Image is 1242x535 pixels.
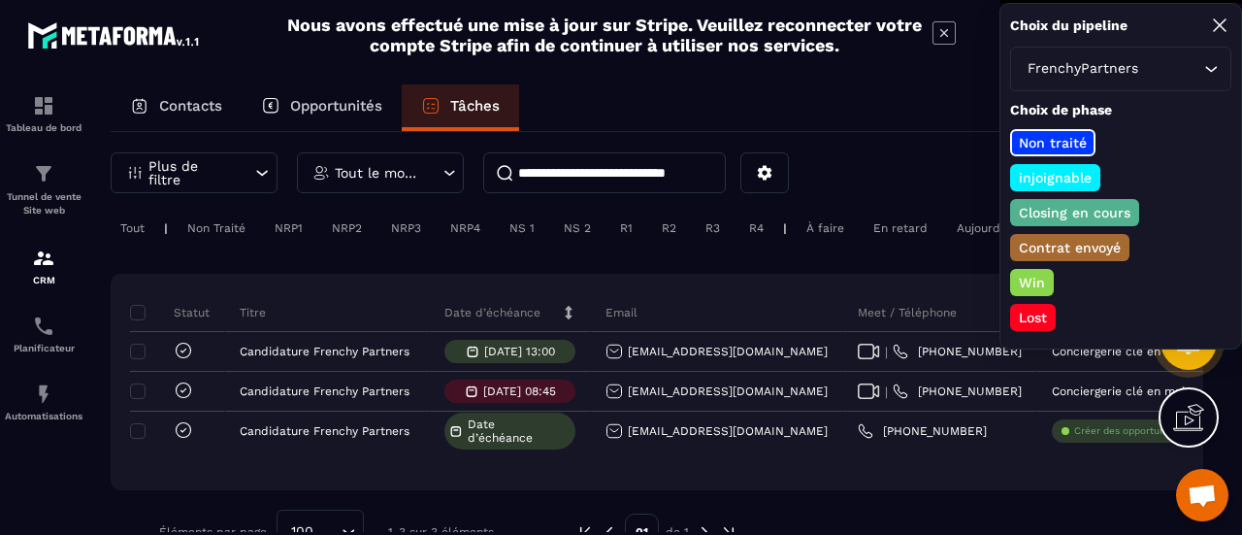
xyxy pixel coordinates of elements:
p: [DATE] 08:45 [483,385,556,398]
p: Automatisations [5,411,82,421]
p: Conciergerie clé en main [1052,385,1192,398]
span: FrenchyPartners [1023,58,1142,80]
a: [PHONE_NUMBER] [893,344,1022,359]
div: NS 2 [554,217,601,240]
p: Contrat envoyé [1016,238,1124,257]
p: Contacts [159,97,222,115]
a: formationformationTableau de bord [5,80,82,148]
input: Search for option [1142,58,1199,80]
div: R4 [739,217,773,240]
div: Tout [111,217,154,240]
a: schedulerschedulerPlanificateur [5,300,82,368]
div: R2 [652,217,686,240]
a: [PHONE_NUMBER] [893,384,1022,399]
p: | [783,221,787,235]
p: Tâches [450,97,500,115]
h2: Nous avons effectué une mise à jour sur Stripe. Veuillez reconnecter votre compte Stripe afin de ... [286,15,923,55]
p: Choix de phase [1010,101,1231,119]
img: formation [32,94,55,117]
img: scheduler [32,315,55,338]
p: Closing en cours [1016,203,1133,222]
p: Non traité [1016,133,1090,152]
div: Aujourd'hui [947,217,1030,240]
img: automations [32,383,55,406]
p: Tout le monde [335,166,421,180]
p: Statut [135,305,210,320]
p: Candidature Frenchy Partners [240,424,409,438]
p: Date d’échéance [444,305,540,320]
div: Non Traité [178,217,255,240]
p: | [164,221,168,235]
p: CRM [5,275,82,285]
div: NRP1 [265,217,312,240]
div: Search for option [1010,47,1231,91]
div: NRP3 [381,217,431,240]
span: Date d’échéance [468,418,571,445]
p: Win [1016,273,1048,292]
a: formationformationCRM [5,232,82,300]
a: [PHONE_NUMBER] [858,423,987,439]
p: Opportunités [290,97,382,115]
a: Opportunités [242,84,402,131]
img: logo [27,17,202,52]
div: NRP4 [441,217,490,240]
div: En retard [864,217,937,240]
p: Conciergerie clé en main [1052,345,1192,358]
p: Lost [1016,308,1050,327]
p: Plus de filtre [148,159,234,186]
div: NRP2 [322,217,372,240]
p: injoignable [1016,168,1095,187]
p: Titre [240,305,266,320]
p: Email [605,305,637,320]
p: Meet / Téléphone [858,305,957,320]
p: Choix du pipeline [1010,17,1128,35]
span: | [885,345,888,359]
p: Créer des opportunités [1074,424,1183,438]
p: Tunnel de vente Site web [5,190,82,217]
p: Tableau de bord [5,122,82,133]
a: formationformationTunnel de vente Site web [5,148,82,232]
a: Contacts [111,84,242,131]
div: NS 1 [500,217,544,240]
img: formation [32,162,55,185]
a: automationsautomationsAutomatisations [5,368,82,436]
div: R1 [610,217,642,240]
p: Planificateur [5,343,82,353]
p: Candidature Frenchy Partners [240,345,409,358]
div: À faire [797,217,854,240]
div: R3 [696,217,730,240]
div: Ouvrir le chat [1176,469,1228,521]
img: formation [32,247,55,270]
p: [DATE] 13:00 [484,345,555,358]
p: Candidature Frenchy Partners [240,385,409,398]
span: | [885,385,888,399]
a: Tâches [402,84,519,131]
